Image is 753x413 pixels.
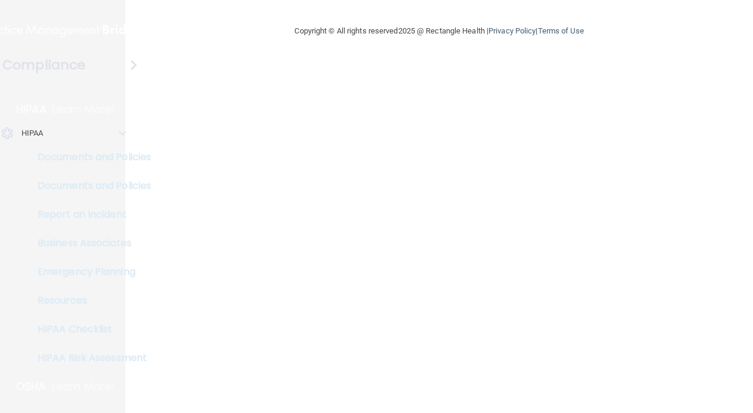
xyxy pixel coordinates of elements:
a: Privacy Policy [488,26,536,35]
p: Business Associates [8,237,171,249]
p: OSHA [16,380,46,394]
p: HIPAA [16,102,47,117]
p: Learn More! [53,102,116,117]
p: Learn More! [52,380,115,394]
p: Resources [8,295,171,307]
p: Documents and Policies [8,151,171,163]
div: Copyright © All rights reserved 2025 @ Rectangle Health | | [222,12,657,50]
p: Emergency Planning [8,266,171,278]
p: Report an Incident [8,209,171,221]
a: Terms of Use [538,26,584,35]
p: HIPAA [21,126,44,140]
h4: Compliance [2,57,85,74]
p: HIPAA Risk Assessment [8,352,171,364]
p: Documents and Policies [8,180,171,192]
p: HIPAA Checklist [8,323,171,335]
